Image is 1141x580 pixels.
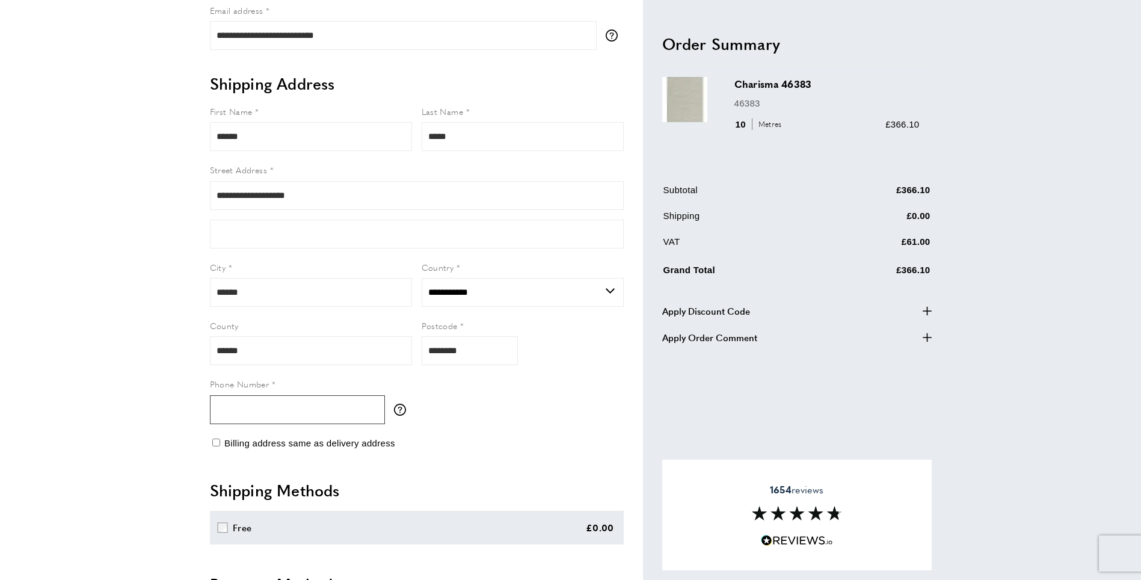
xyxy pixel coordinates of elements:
span: County [210,319,239,332]
td: £0.00 [825,208,930,232]
span: £366.10 [885,119,919,129]
h2: Shipping Methods [210,480,624,501]
span: Last Name [422,105,464,117]
h3: Charisma 46383 [734,77,920,91]
p: 46383 [734,96,920,110]
input: Billing address same as delivery address [212,439,220,446]
button: More information [606,29,624,42]
span: City [210,261,226,273]
span: Postcode [422,319,458,332]
span: Country [422,261,454,273]
span: reviews [770,484,823,496]
div: Free [233,520,251,535]
span: Billing address same as delivery address [224,438,395,448]
span: Email address [210,4,263,16]
span: Apply Order Comment [662,330,757,344]
td: Grand Total [663,260,825,286]
td: £366.10 [825,260,930,286]
h2: Shipping Address [210,73,624,94]
td: Shipping [663,208,825,232]
td: VAT [663,234,825,258]
span: Street Address [210,164,268,176]
span: Apply Discount Code [662,303,750,318]
div: 10 [734,117,786,131]
span: Metres [752,119,785,130]
td: £366.10 [825,182,930,206]
img: Charisma 46383 [662,77,707,122]
span: First Name [210,105,253,117]
img: Reviews section [752,506,842,520]
td: Subtotal [663,182,825,206]
button: More information [394,404,412,416]
strong: 1654 [770,483,792,496]
h2: Order Summary [662,32,932,54]
td: £61.00 [825,234,930,258]
span: Phone Number [210,378,269,390]
img: Reviews.io 5 stars [761,535,833,546]
div: £0.00 [586,520,614,535]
